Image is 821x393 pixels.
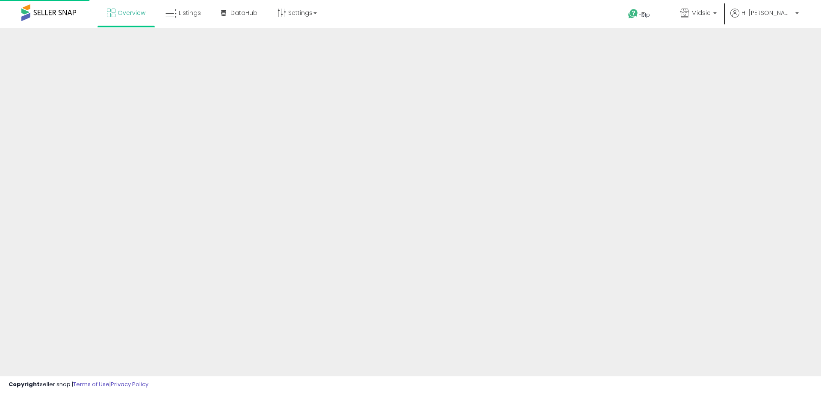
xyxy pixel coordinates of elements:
[628,9,638,19] i: Get Help
[730,9,799,28] a: Hi [PERSON_NAME]
[741,9,793,17] span: Hi [PERSON_NAME]
[691,9,711,17] span: Midsie
[111,380,148,388] a: Privacy Policy
[179,9,201,17] span: Listings
[9,381,148,389] div: seller snap | |
[9,380,40,388] strong: Copyright
[638,11,650,18] span: Help
[73,380,109,388] a: Terms of Use
[118,9,145,17] span: Overview
[621,2,667,28] a: Help
[230,9,257,17] span: DataHub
